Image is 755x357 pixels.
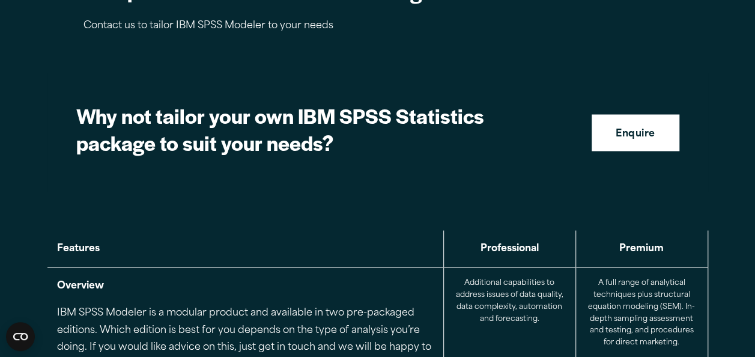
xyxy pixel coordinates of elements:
p: A full range of analytical techniques plus structural equation modeling (SEM). In-depth sampling ... [586,277,698,349]
p: Overview [57,277,434,294]
h2: Why not tailor your own IBM SPSS Statistics package to suit your needs? [76,102,497,156]
strong: Enquire [616,126,655,142]
th: Features [47,230,444,267]
th: Premium [575,230,708,267]
th: Professional [443,230,575,267]
a: Enquire [592,114,679,151]
p: Contact us to tailor IBM SPSS Modeler to your needs [83,17,486,35]
p: Additional capabilities to address issues of data quality, data complexity, automation and foreca... [453,277,566,325]
button: Open CMP widget [6,322,35,351]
